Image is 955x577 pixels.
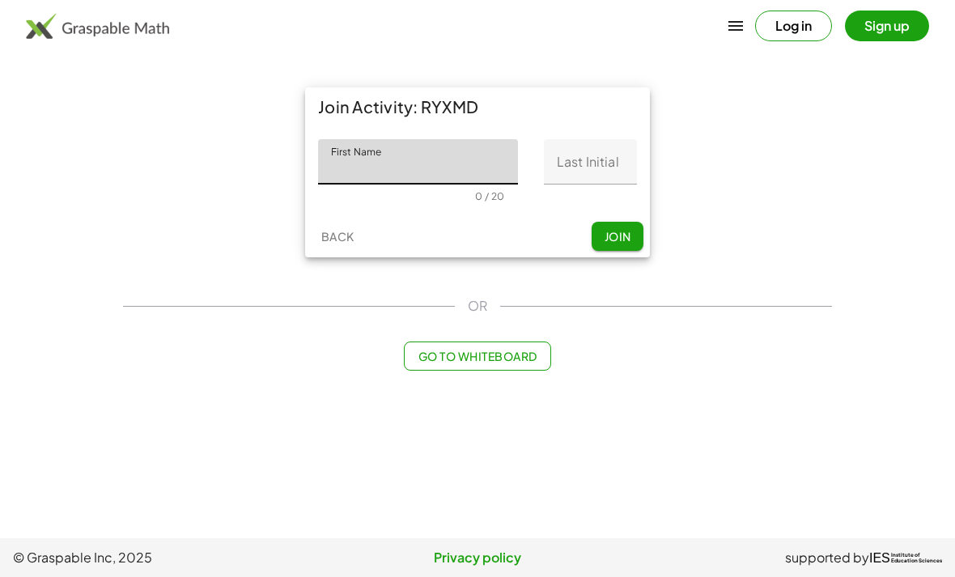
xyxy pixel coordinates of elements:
[869,548,942,567] a: IESInstitute ofEducation Sciences
[755,11,832,41] button: Log in
[869,550,890,566] span: IES
[404,342,550,371] button: Go to Whiteboard
[305,87,650,126] div: Join Activity: RYXMD
[468,296,487,316] span: OR
[845,11,929,41] button: Sign up
[418,349,537,363] span: Go to Whiteboard
[785,548,869,567] span: supported by
[312,222,363,251] button: Back
[320,229,354,244] span: Back
[891,553,942,564] span: Institute of Education Sciences
[475,190,504,202] div: 0 / 20
[604,229,630,244] span: Join
[592,222,643,251] button: Join
[13,548,323,567] span: © Graspable Inc, 2025
[323,548,633,567] a: Privacy policy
